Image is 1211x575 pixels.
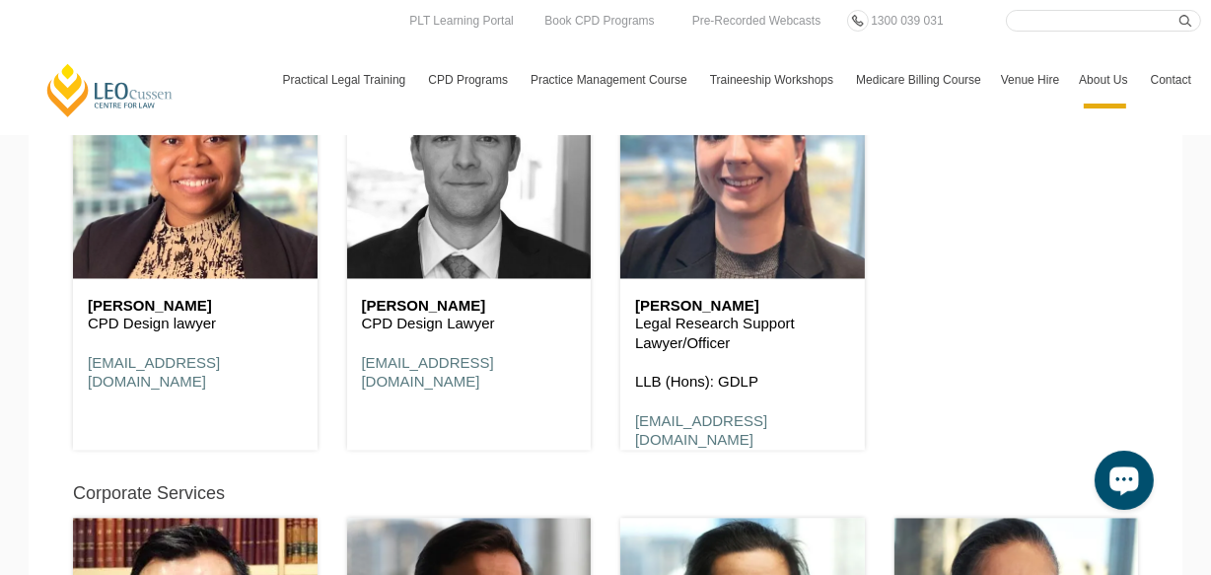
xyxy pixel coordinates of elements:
p: CPD Design lawyer [88,315,303,334]
h6: [PERSON_NAME] [88,299,303,316]
a: [EMAIL_ADDRESS][DOMAIN_NAME] [362,355,494,392]
p: CPD Design Lawyer [362,315,577,334]
a: [EMAIL_ADDRESS][DOMAIN_NAME] [88,355,220,392]
a: PLT Learning Portal [404,10,519,32]
a: Book CPD Programs [539,10,659,32]
a: Practical Legal Training [273,51,419,108]
p: Legal Research Support Lawyer/Officer [635,315,850,353]
a: Pre-Recorded Webcasts [687,10,826,32]
a: Medicare Billing Course [846,51,991,108]
a: Contact [1141,51,1201,108]
iframe: LiveChat chat widget [1079,443,1162,526]
a: [EMAIL_ADDRESS][DOMAIN_NAME] [635,413,767,450]
a: About Us [1069,51,1140,108]
h6: [PERSON_NAME] [362,299,577,316]
a: CPD Programs [418,51,521,108]
span: 1300 039 031 [871,14,943,28]
a: [PERSON_NAME] Centre for Law [44,62,176,118]
h5: Corporate Services [73,485,225,505]
a: 1300 039 031 [866,10,948,32]
a: Practice Management Course [521,51,700,108]
a: Traineeship Workshops [700,51,846,108]
h6: [PERSON_NAME] [635,299,850,316]
a: Venue Hire [991,51,1069,108]
p: LLB (Hons): GDLP [635,373,850,393]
